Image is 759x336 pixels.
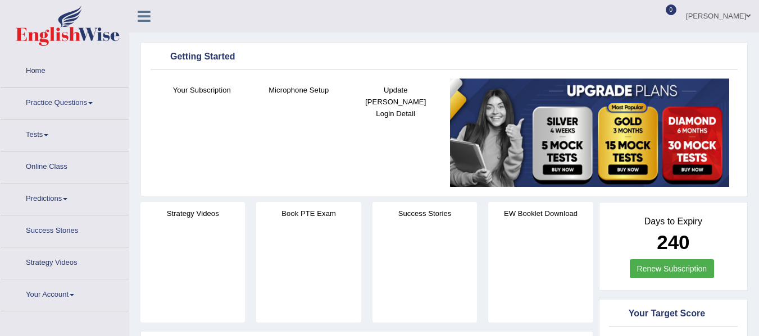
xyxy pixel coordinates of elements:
[353,84,439,119] h4: Update [PERSON_NAME] Login Detail
[488,208,593,219] h4: EW Booklet Download
[630,259,715,278] a: Renew Subscription
[159,84,245,96] h4: Your Subscription
[1,88,129,116] a: Practice Questions
[612,306,735,323] div: Your Target Score
[666,4,677,15] span: 0
[612,217,735,227] h4: Days to Expiry
[256,208,361,219] h4: Book PTE Exam
[657,231,689,253] b: 240
[1,215,129,243] a: Success Stories
[450,79,730,187] img: small5.jpg
[372,208,477,219] h4: Success Stories
[1,279,129,307] a: Your Account
[1,247,129,275] a: Strategy Videos
[1,183,129,211] a: Predictions
[140,208,245,219] h4: Strategy Videos
[256,84,342,96] h4: Microphone Setup
[153,49,735,66] div: Getting Started
[1,56,129,84] a: Home
[1,119,129,148] a: Tests
[1,151,129,179] a: Online Class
